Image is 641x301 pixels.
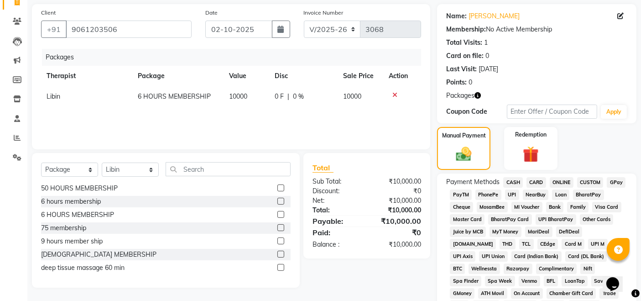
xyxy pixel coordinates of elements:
[446,25,627,34] div: No Active Membership
[47,92,60,100] span: Libin
[591,276,614,286] span: SaveIN
[304,9,344,17] label: Invoice Number
[488,214,532,225] span: BharatPay Card
[138,92,211,100] span: 6 HOURS MEMBERSHIP
[577,177,604,188] span: CUSTOM
[41,210,114,220] div: 6 HOURS MEMBERSHIP
[477,202,508,212] span: MosamBee
[546,202,564,212] span: Bank
[536,264,577,274] span: Complimentary
[478,288,507,299] span: ATH Movil
[446,51,484,61] div: Card on file:
[523,190,549,200] span: NearBuy
[343,92,361,100] span: 10000
[592,202,621,212] span: Visa Card
[229,92,247,100] span: 10000
[451,145,476,163] img: _cash.svg
[367,227,428,238] div: ₹0
[367,240,428,249] div: ₹10,000.00
[484,38,488,48] div: 1
[567,202,589,212] span: Family
[562,276,588,286] span: LoanTap
[338,66,383,86] th: Sale Price
[544,276,558,286] span: BFL
[469,11,520,21] a: [PERSON_NAME]
[562,239,584,249] span: Card M
[306,240,367,249] div: Balance :
[367,206,428,215] div: ₹10,000.00
[503,177,523,188] span: CASH
[367,196,428,206] div: ₹10,000.00
[450,276,481,286] span: Spa Finder
[367,177,428,186] div: ₹10,000.00
[515,131,547,139] label: Redemption
[607,177,625,188] span: GPay
[66,21,192,38] input: Search by Name/Mobile/Email/Code
[536,214,576,225] span: UPI BharatPay
[573,190,604,200] span: BharatPay
[601,105,627,119] button: Apply
[293,92,304,101] span: 0 %
[41,223,86,233] div: 75 membership
[306,206,367,215] div: Total:
[580,214,614,225] span: Other Cards
[446,177,500,187] span: Payment Methods
[446,25,486,34] div: Membership:
[507,105,597,119] input: Enter Offer / Coupon Code
[41,237,103,246] div: 9 hours member ship
[518,144,544,164] img: _gift.svg
[511,288,543,299] span: On Account
[485,276,515,286] span: Spa Week
[505,190,519,200] span: UPI
[490,227,521,237] span: MyT Money
[41,263,125,273] div: deep tissue massage 60 min
[519,276,540,286] span: Venmo
[306,186,367,196] div: Discount:
[306,177,367,186] div: Sub Total:
[41,21,67,38] button: +91
[442,132,486,140] label: Manual Payment
[450,214,485,225] span: Master Card
[450,227,486,237] span: Juice by MCB
[537,239,558,249] span: CEdge
[446,38,482,48] div: Total Visits:
[42,49,428,66] div: Packages
[588,239,608,249] span: UPI M
[556,227,583,237] span: DefiDeal
[479,64,498,74] div: [DATE]
[550,177,573,188] span: ONLINE
[547,288,596,299] span: Chamber Gift Card
[313,163,334,173] span: Total
[41,184,118,193] div: 50 HOURS MEMBERSHIP
[511,251,562,262] span: Card (Indian Bank)
[511,202,542,212] span: MI Voucher
[479,251,508,262] span: UPI Union
[450,202,473,212] span: Cheque
[599,288,619,299] span: Trade
[580,264,595,274] span: Nift
[367,216,428,227] div: ₹10,000.00
[469,264,500,274] span: Wellnessta
[519,239,534,249] span: TCL
[450,251,475,262] span: UPI Axis
[450,264,465,274] span: BTC
[132,66,224,86] th: Package
[287,92,289,101] span: |
[450,239,496,249] span: [DOMAIN_NAME]
[500,239,516,249] span: THD
[552,190,569,200] span: Loan
[166,162,291,176] input: Search
[446,64,477,74] div: Last Visit:
[269,66,338,86] th: Disc
[41,66,132,86] th: Therapist
[450,288,474,299] span: GMoney
[275,92,284,101] span: 0 F
[306,216,367,227] div: Payable:
[469,78,472,87] div: 0
[565,251,607,262] span: Card (DL Bank)
[603,264,632,292] iframe: chat widget
[504,264,532,274] span: Razorpay
[475,190,501,200] span: PhonePe
[224,66,269,86] th: Value
[485,51,489,61] div: 0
